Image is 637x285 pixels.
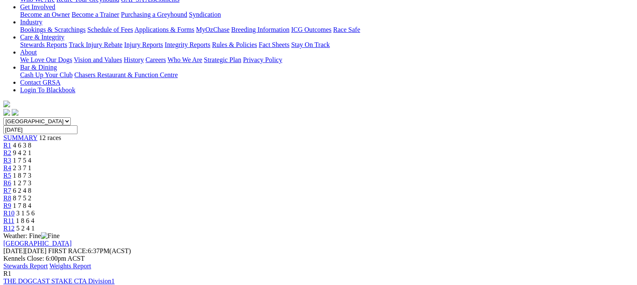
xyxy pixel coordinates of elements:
div: About [20,56,634,64]
a: Become a Trainer [72,11,119,18]
a: Bookings & Scratchings [20,26,85,33]
a: R9 [3,202,11,209]
a: Vision and Values [74,56,122,63]
span: 1 7 8 4 [13,202,31,209]
span: 1 8 6 4 [16,217,34,224]
a: Chasers Restaurant & Function Centre [74,71,178,78]
span: 6 2 4 8 [13,187,31,194]
a: History [124,56,144,63]
a: Contact GRSA [20,79,60,86]
a: Rules & Policies [212,41,257,48]
a: Bar & Dining [20,64,57,71]
a: Track Injury Rebate [69,41,122,48]
a: Schedule of Fees [87,26,133,33]
a: Strategic Plan [204,56,241,63]
a: R5 [3,172,11,179]
span: 9 4 2 1 [13,149,31,156]
a: Careers [145,56,166,63]
img: Fine [41,232,59,240]
span: [DATE] [3,247,25,254]
div: Industry [20,26,634,34]
span: [DATE] [3,247,46,254]
a: THE DOGCAST STAKE CTA Division1 [3,277,115,285]
a: Care & Integrity [20,34,64,41]
a: Weights Report [49,262,91,269]
a: Industry [20,18,42,26]
a: R6 [3,179,11,187]
a: SUMMARY [3,134,37,141]
img: twitter.svg [12,109,18,116]
div: Bar & Dining [20,71,634,79]
a: R11 [3,217,14,224]
span: 1 7 5 4 [13,157,31,164]
a: R1 [3,142,11,149]
a: Privacy Policy [243,56,282,63]
span: 1 2 7 3 [13,179,31,187]
a: R7 [3,187,11,194]
a: MyOzChase [196,26,230,33]
span: Weather: Fine [3,232,59,239]
a: R12 [3,225,15,232]
span: 5 2 4 1 [16,225,35,232]
a: Become an Owner [20,11,70,18]
div: Care & Integrity [20,41,634,49]
a: R4 [3,164,11,171]
a: Breeding Information [231,26,289,33]
a: Who We Are [168,56,202,63]
img: logo-grsa-white.png [3,101,10,107]
span: R1 [3,270,11,277]
a: Purchasing a Greyhound [121,11,187,18]
a: About [20,49,37,56]
span: 8 7 5 2 [13,194,31,202]
span: 3 1 5 6 [16,210,35,217]
a: Stewards Reports [20,41,67,48]
span: 4 6 3 8 [13,142,31,149]
a: Injury Reports [124,41,163,48]
a: R2 [3,149,11,156]
a: Get Involved [20,3,55,10]
a: Race Safe [333,26,360,33]
span: 12 races [39,134,61,141]
a: Syndication [189,11,221,18]
a: R3 [3,157,11,164]
img: facebook.svg [3,109,10,116]
a: R8 [3,194,11,202]
a: ICG Outcomes [291,26,331,33]
a: Fact Sheets [259,41,289,48]
div: Kennels Close: 6:00pm ACST [3,255,634,262]
a: Stay On Track [291,41,330,48]
div: Get Involved [20,11,634,18]
a: Integrity Reports [165,41,210,48]
a: Applications & Forms [134,26,194,33]
span: 6:37PM(ACST) [48,247,131,254]
a: R10 [3,210,15,217]
span: FIRST RACE: [48,247,88,254]
span: 2 3 7 1 [13,164,31,171]
input: Select date [3,125,77,134]
a: Stewards Report [3,262,48,269]
a: Cash Up Your Club [20,71,72,78]
a: [GEOGRAPHIC_DATA] [3,240,72,247]
a: We Love Our Dogs [20,56,72,63]
span: 1 8 7 3 [13,172,31,179]
a: Login To Blackbook [20,86,75,93]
